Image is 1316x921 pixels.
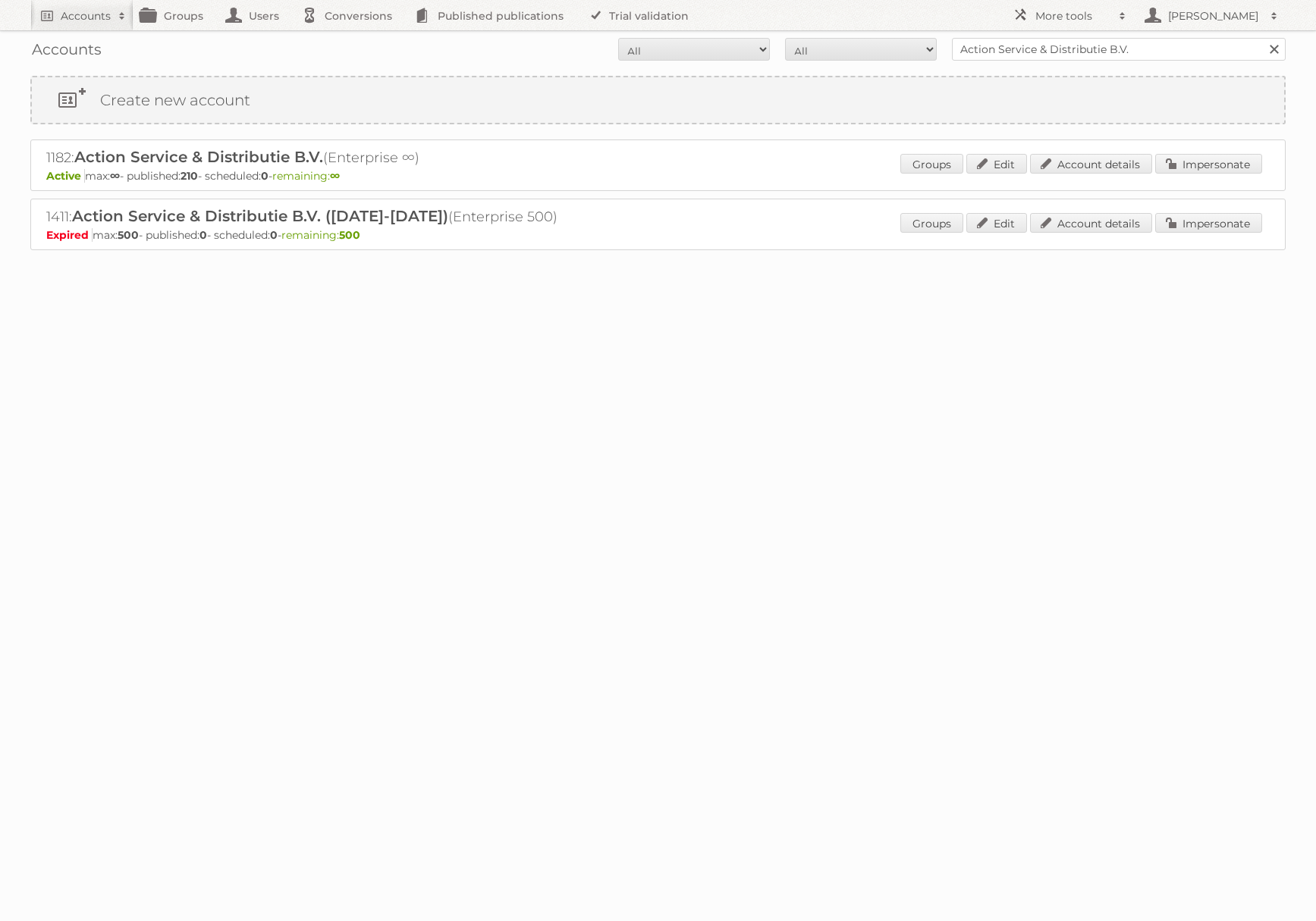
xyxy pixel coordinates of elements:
[32,77,1284,123] a: Create new account
[1035,8,1111,23] h2: More tools
[1030,154,1152,174] a: Account details
[281,228,360,242] span: remaining:
[46,228,93,242] span: Expired
[261,169,269,183] strong: 0
[118,228,139,242] strong: 500
[900,154,963,174] a: Groups
[181,169,198,183] strong: 210
[46,169,1270,183] p: max: - published: - scheduled: -
[110,169,120,183] strong: ∞
[74,148,323,166] span: Action Service & Distributie B.V.
[72,207,448,225] span: Action Service & Distributie B.V. ([DATE]-[DATE])
[330,169,340,183] strong: ∞
[61,8,111,23] h2: Accounts
[1155,154,1262,174] a: Impersonate
[272,169,340,183] span: remaining:
[46,148,577,168] h2: 1182: (Enterprise ∞)
[1155,213,1262,233] a: Impersonate
[199,228,207,242] strong: 0
[339,228,360,242] strong: 500
[1030,213,1152,233] a: Account details
[46,228,1270,242] p: max: - published: - scheduled: -
[46,169,85,183] span: Active
[46,207,577,227] h2: 1411: (Enterprise 500)
[966,213,1027,233] a: Edit
[966,154,1027,174] a: Edit
[1164,8,1263,23] h2: [PERSON_NAME]
[900,213,963,233] a: Groups
[270,228,278,242] strong: 0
